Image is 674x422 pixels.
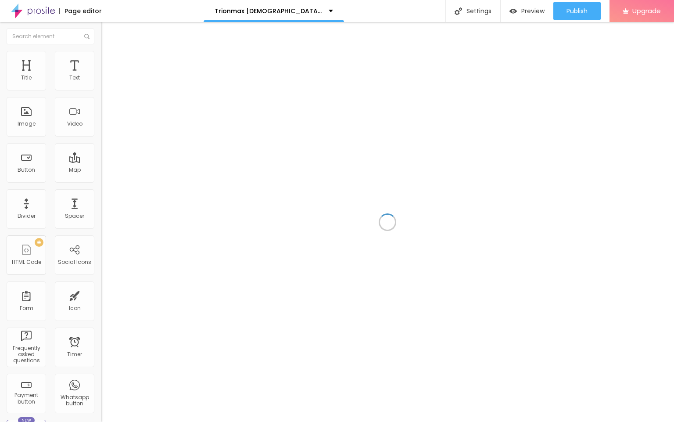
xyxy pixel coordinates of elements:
[67,351,82,357] div: Timer
[21,75,32,81] div: Title
[566,7,588,14] span: Publish
[12,259,41,265] div: HTML Code
[9,345,43,364] div: Frequently asked questions
[7,29,94,44] input: Search element
[18,167,35,173] div: Button
[455,7,462,15] img: Icone
[509,7,517,15] img: view-1.svg
[69,305,81,311] div: Icon
[20,305,33,311] div: Form
[215,8,322,14] p: Trionmax [DEMOGRAPHIC_DATA][MEDICAL_DATA] Enhance Performance, Power, and Endurance
[521,7,545,14] span: Preview
[69,75,80,81] div: Text
[65,213,84,219] div: Spacer
[18,121,36,127] div: Image
[501,2,553,20] button: Preview
[9,392,43,405] div: Payment button
[632,7,661,14] span: Upgrade
[57,394,92,407] div: Whatsapp button
[58,259,91,265] div: Social Icons
[67,121,82,127] div: Video
[59,8,102,14] div: Page editor
[18,213,36,219] div: Divider
[69,167,81,173] div: Map
[84,34,90,39] img: Icone
[553,2,601,20] button: Publish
